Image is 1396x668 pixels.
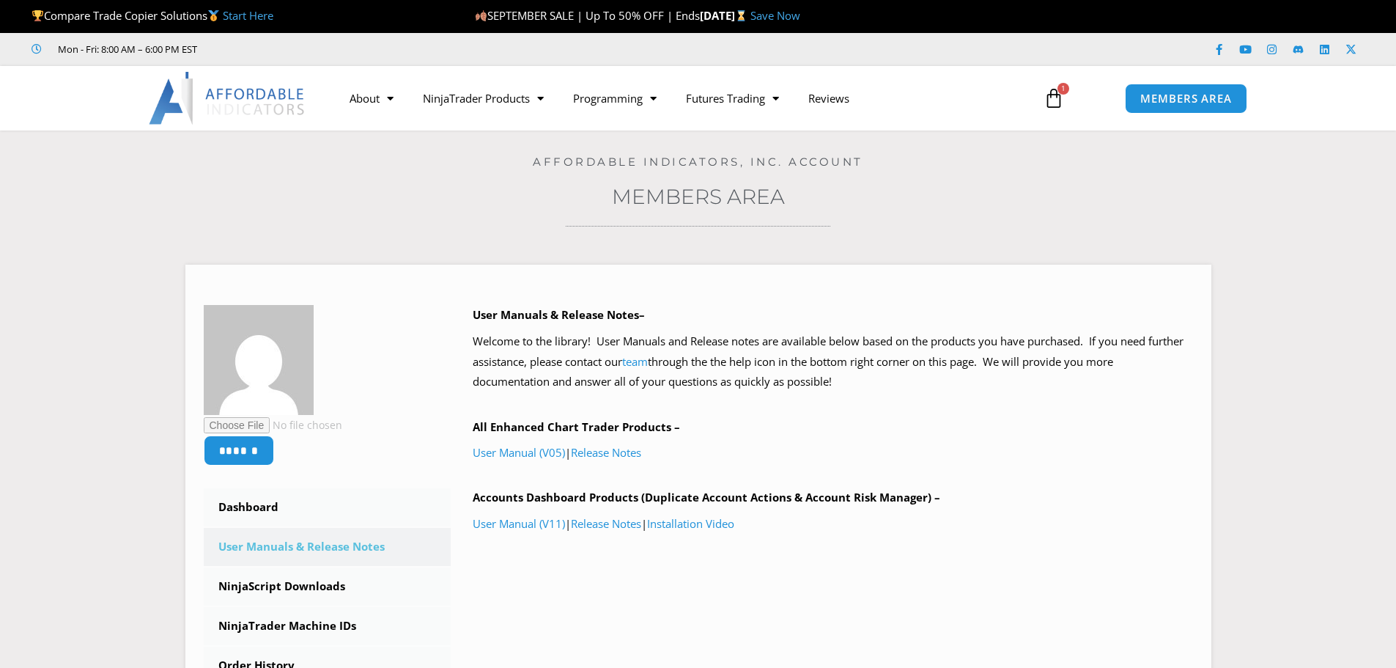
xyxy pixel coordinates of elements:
a: Reviews [794,81,864,115]
img: 🍂 [476,10,487,21]
a: NinjaScript Downloads [204,568,451,606]
p: | | [473,514,1193,535]
img: ⌛ [736,10,747,21]
a: NinjaTrader Products [408,81,558,115]
span: Mon - Fri: 8:00 AM – 6:00 PM EST [54,40,197,58]
a: Members Area [612,184,785,209]
a: Installation Video [647,516,734,531]
a: About [335,81,408,115]
img: 🥇 [208,10,219,21]
a: Start Here [223,8,273,23]
a: Save Now [750,8,800,23]
a: Release Notes [571,445,641,460]
b: Accounts Dashboard Products (Duplicate Account Actions & Account Risk Manager) – [473,490,940,504]
a: Release Notes [571,516,641,531]
p: Welcome to the library! User Manuals and Release notes are available below based on the products ... [473,331,1193,393]
strong: [DATE] [700,8,750,23]
span: 1 [1057,83,1069,95]
span: Compare Trade Copier Solutions [32,8,273,23]
a: MEMBERS AREA [1125,84,1247,114]
a: Affordable Indicators, Inc. Account [533,155,863,169]
a: team [622,354,648,369]
a: Futures Trading [671,81,794,115]
img: 🏆 [32,10,43,21]
a: NinjaTrader Machine IDs [204,607,451,645]
a: Programming [558,81,671,115]
iframe: Customer reviews powered by Trustpilot [218,42,437,56]
a: User Manuals & Release Notes [204,528,451,566]
span: MEMBERS AREA [1140,93,1232,104]
a: User Manual (V05) [473,445,565,460]
p: | [473,443,1193,463]
span: SEPTEMBER SALE | Up To 50% OFF | Ends [475,8,700,23]
b: User Manuals & Release Notes– [473,307,645,322]
img: 87519cc4ea95a5d4e355e3fcd5e0134badef6cc53cd4090d04eeaebf9a9adeba [204,305,314,415]
nav: Menu [335,81,1027,115]
b: All Enhanced Chart Trader Products – [473,419,680,434]
a: User Manual (V11) [473,516,565,531]
a: 1 [1022,77,1086,120]
a: Dashboard [204,488,451,526]
img: LogoAI | Affordable Indicators – NinjaTrader [149,72,306,125]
